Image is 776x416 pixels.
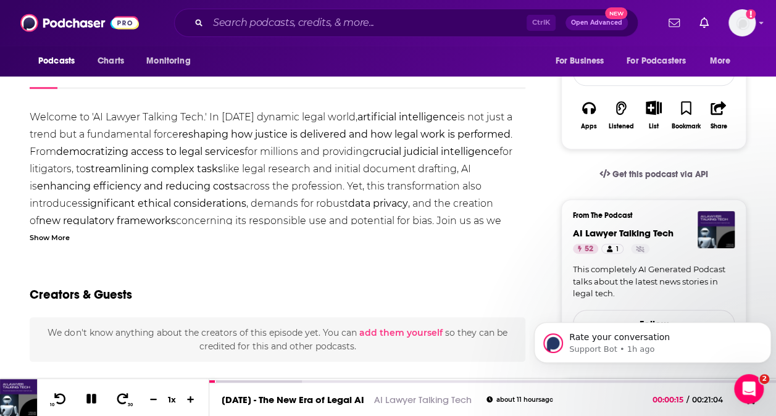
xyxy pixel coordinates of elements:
div: Bookmark [672,123,701,130]
a: 52 [573,244,598,254]
span: Charts [98,52,124,70]
span: Ctrl K [527,15,556,31]
button: open menu [546,49,619,73]
button: open menu [138,49,206,73]
img: User Profile [728,9,756,36]
span: 30 [128,402,133,407]
span: Logged in as AlkaNara [728,9,756,36]
a: Show notifications dropdown [695,12,714,33]
img: AI Lawyer Talking Tech [698,211,735,248]
span: / [686,395,689,404]
div: Search podcasts, credits, & more... [174,9,638,37]
strong: artificial intelligence [357,111,457,123]
button: Bookmark [670,93,702,138]
a: Charts [90,49,131,73]
span: More [710,52,731,70]
a: Get this podcast via API [590,159,718,189]
strong: enhancing efficiency and reducing costs [37,180,239,192]
span: 2 [759,374,769,384]
div: 1 x [162,394,183,404]
button: Open AdvancedNew [565,15,628,30]
span: Open Advanced [571,20,622,26]
a: AI Lawyer Talking Tech [374,394,472,406]
button: open menu [30,49,91,73]
button: add them yourself [359,328,442,338]
span: For Podcasters [627,52,686,70]
span: 00:00:15 [653,395,686,404]
a: [DATE] - The New Era of Legal AI [222,394,364,406]
span: 52 [585,243,593,256]
strong: democratizing access to legal services [56,146,244,157]
iframe: Intercom live chat [734,374,764,404]
strong: data privacy [348,198,408,209]
div: Show More ButtonList [638,93,670,138]
span: Monitoring [146,52,190,70]
span: 1 [615,243,618,256]
strong: reshaping how justice is delivered and how legal work is performed [178,128,511,140]
button: 30 [112,392,135,407]
button: open menu [619,49,704,73]
button: Show More Button [641,101,666,114]
button: Listened [605,93,637,138]
span: We don't know anything about the creators of this episode yet . You can so they can be credited f... [48,327,507,352]
a: AI Lawyer Talking Tech [573,227,674,239]
a: 1 [601,244,624,254]
span: 00:21:04 [689,395,735,404]
a: Show notifications dropdown [664,12,685,33]
span: For Business [555,52,604,70]
strong: new regulatory frameworks [39,215,176,227]
h3: From The Podcast [573,211,725,220]
div: Share [710,123,727,130]
button: Share [703,93,735,138]
strong: crucial judicial intelligence [369,146,499,157]
div: Listened [609,123,634,130]
input: Search podcasts, credits, & more... [208,13,527,33]
div: about 11 hours ago [486,396,553,403]
div: Apps [581,123,597,130]
strong: significant ethical considerations [83,198,246,209]
span: Podcasts [38,52,75,70]
span: New [605,7,627,19]
button: open menu [701,49,746,73]
div: List [649,122,659,130]
button: 10 [48,392,71,407]
button: Show profile menu [728,9,756,36]
img: Podchaser - Follow, Share and Rate Podcasts [20,11,139,35]
svg: Add a profile image [746,9,756,19]
h2: Creators & Guests [30,287,132,302]
button: Apps [573,93,605,138]
iframe: Intercom notifications message [529,296,776,383]
span: Get this podcast via API [612,169,708,180]
strong: streamlining complex tasks [86,163,223,175]
a: This completely AI Generated Podcast talks about the latest news stories in legal tech. [573,264,735,300]
span: 10 [50,402,54,407]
